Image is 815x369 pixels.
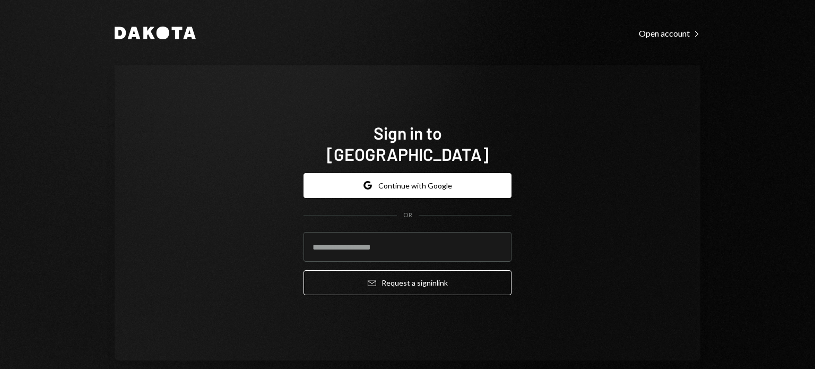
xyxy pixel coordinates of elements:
[639,27,700,39] a: Open account
[304,122,511,165] h1: Sign in to [GEOGRAPHIC_DATA]
[403,211,412,220] div: OR
[304,270,511,295] button: Request a signinlink
[639,28,700,39] div: Open account
[304,173,511,198] button: Continue with Google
